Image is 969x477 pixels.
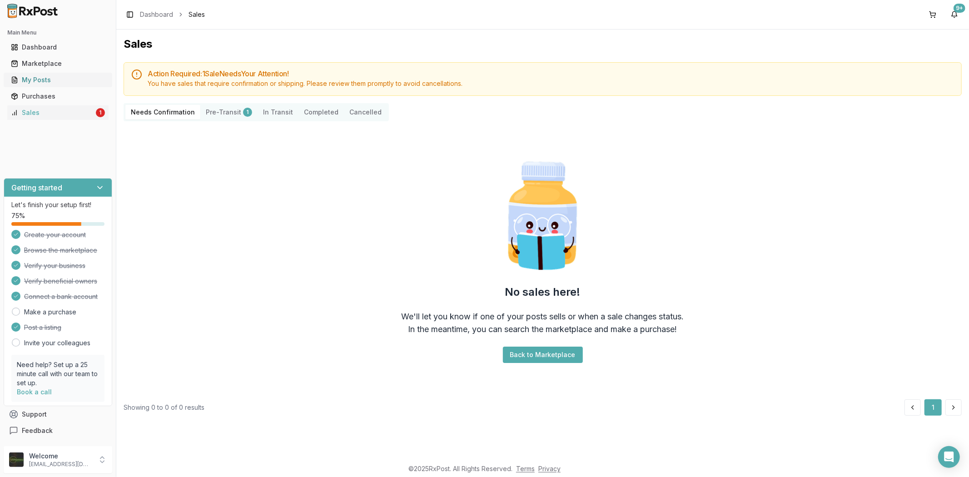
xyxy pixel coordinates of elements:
[11,43,105,52] div: Dashboard
[924,399,942,416] button: 1
[4,105,112,120] button: Sales1
[7,72,109,88] a: My Posts
[408,323,677,336] div: In the meantime, you can search the marketplace and make a purchase!
[11,59,105,68] div: Marketplace
[4,40,112,55] button: Dashboard
[17,388,52,396] a: Book a call
[11,182,62,193] h3: Getting started
[516,465,535,472] a: Terms
[344,105,387,119] button: Cancelled
[298,105,344,119] button: Completed
[938,446,960,468] div: Open Intercom Messenger
[11,211,25,220] span: 75 %
[7,29,109,36] h2: Main Menu
[125,105,200,119] button: Needs Confirmation
[538,465,561,472] a: Privacy
[402,310,684,323] div: We'll let you know if one of your posts sells or when a sale changes status.
[17,360,99,388] p: Need help? Set up a 25 minute call with our team to set up.
[124,37,962,51] h1: Sales
[24,261,85,270] span: Verify your business
[954,4,965,13] div: 9+
[7,104,109,121] a: Sales1
[24,277,97,286] span: Verify beneficial owners
[243,108,252,117] div: 1
[947,7,962,22] button: 9+
[140,10,205,19] nav: breadcrumb
[11,200,104,209] p: Let's finish your setup first!
[24,230,86,239] span: Create your account
[22,426,53,435] span: Feedback
[4,56,112,71] button: Marketplace
[148,70,954,77] h5: Action Required: 1 Sale Need s Your Attention!
[11,75,105,84] div: My Posts
[4,89,112,104] button: Purchases
[505,285,581,299] h2: No sales here!
[200,105,258,119] button: Pre-Transit
[189,10,205,19] span: Sales
[4,422,112,439] button: Feedback
[4,73,112,87] button: My Posts
[148,79,954,88] div: You have sales that require confirmation or shipping. Please review them promptly to avoid cancel...
[7,88,109,104] a: Purchases
[96,108,105,117] div: 1
[258,105,298,119] button: In Transit
[9,452,24,467] img: User avatar
[4,406,112,422] button: Support
[7,39,109,55] a: Dashboard
[140,10,173,19] a: Dashboard
[29,461,92,468] p: [EMAIL_ADDRESS][DOMAIN_NAME]
[7,55,109,72] a: Marketplace
[4,4,62,18] img: RxPost Logo
[24,292,98,301] span: Connect a bank account
[11,108,94,117] div: Sales
[11,92,105,101] div: Purchases
[24,338,90,348] a: Invite your colleagues
[124,403,204,412] div: Showing 0 to 0 of 0 results
[503,347,583,363] button: Back to Marketplace
[24,323,61,332] span: Post a listing
[485,158,601,274] img: Smart Pill Bottle
[29,452,92,461] p: Welcome
[24,308,76,317] a: Make a purchase
[24,246,97,255] span: Browse the marketplace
